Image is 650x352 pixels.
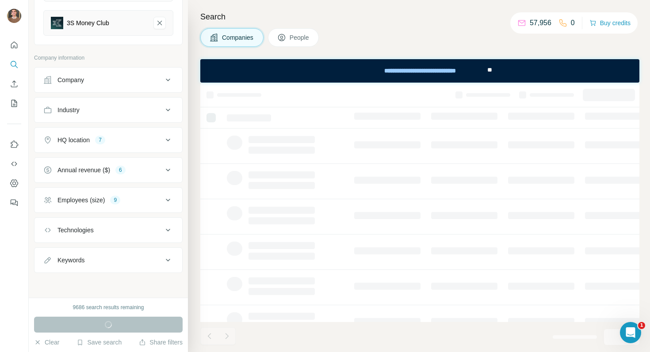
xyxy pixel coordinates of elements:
[7,37,21,53] button: Quick start
[7,95,21,111] button: My lists
[57,106,80,114] div: Industry
[34,189,182,211] button: Employees (size)9
[67,19,109,27] div: 3S Money Club
[7,9,21,23] img: Avatar
[620,322,641,343] iframe: Intercom live chat
[34,129,182,151] button: HQ location7
[51,17,63,29] img: 3S Money Club-logo
[73,303,144,311] div: 9686 search results remaining
[571,18,575,28] p: 0
[57,76,84,84] div: Company
[200,11,639,23] h4: Search
[7,195,21,211] button: Feedback
[34,220,182,241] button: Technologies
[200,59,639,83] iframe: Banner
[139,338,183,347] button: Share filters
[110,196,120,204] div: 9
[76,338,122,347] button: Save search
[34,69,182,91] button: Company
[290,33,310,42] span: People
[34,250,182,271] button: Keywords
[34,338,59,347] button: Clear
[7,156,21,172] button: Use Surfe API
[7,76,21,92] button: Enrich CSV
[57,136,90,144] div: HQ location
[638,322,645,329] span: 1
[153,17,166,29] button: 3S Money Club-remove-button
[57,226,94,235] div: Technologies
[7,175,21,191] button: Dashboard
[34,159,182,181] button: Annual revenue ($)6
[34,99,182,121] button: Industry
[95,136,105,144] div: 7
[57,256,84,265] div: Keywords
[34,54,183,62] p: Company information
[222,33,254,42] span: Companies
[115,166,126,174] div: 6
[7,57,21,72] button: Search
[7,136,21,152] button: Use Surfe on LinkedIn
[530,18,551,28] p: 57,956
[589,17,631,29] button: Buy credits
[57,166,110,174] div: Annual revenue ($)
[57,196,105,204] div: Employees (size)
